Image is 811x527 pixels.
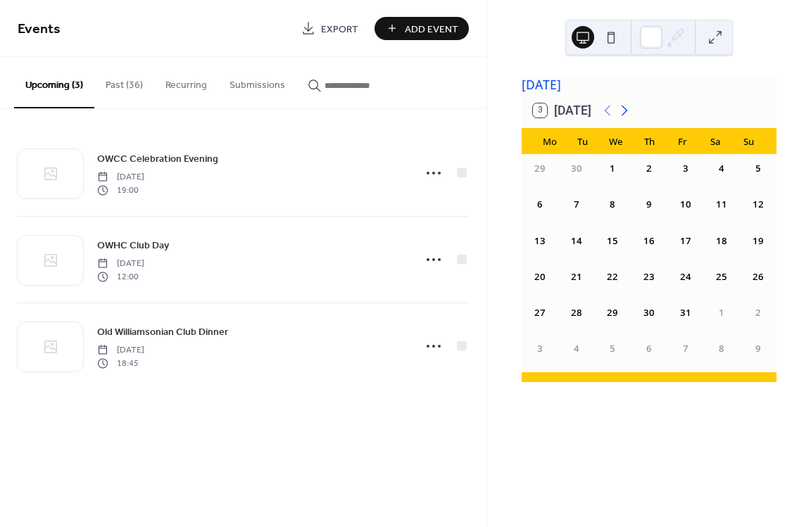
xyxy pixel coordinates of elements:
[679,306,693,320] div: 31
[751,306,765,320] div: 2
[97,239,169,253] span: OWHC Club Day
[751,162,765,176] div: 5
[218,57,296,107] button: Submissions
[533,306,547,320] div: 27
[633,128,666,155] div: Th
[321,22,358,37] span: Export
[605,198,620,212] div: 8
[533,234,547,248] div: 13
[94,57,154,107] button: Past (36)
[566,128,599,155] div: Tu
[642,270,656,284] div: 23
[715,306,729,320] div: 1
[679,342,693,356] div: 7
[97,258,144,270] span: [DATE]
[291,17,369,40] a: Export
[605,270,620,284] div: 22
[570,342,584,356] div: 4
[679,162,693,176] div: 3
[18,15,61,43] span: Events
[715,198,729,212] div: 11
[715,162,729,176] div: 4
[533,270,547,284] div: 20
[97,151,218,167] a: OWCC Celebration Evening
[533,198,547,212] div: 6
[97,171,144,184] span: [DATE]
[533,128,566,155] div: Mo
[97,357,144,369] span: 18:45
[605,162,620,176] div: 1
[570,234,584,248] div: 14
[666,128,699,155] div: Fr
[570,306,584,320] div: 28
[375,17,469,40] button: Add Event
[97,344,144,357] span: [DATE]
[97,270,144,283] span: 12:00
[715,342,729,356] div: 8
[751,234,765,248] div: 19
[605,342,620,356] div: 5
[642,306,656,320] div: 30
[97,237,169,253] a: OWHC Club Day
[570,270,584,284] div: 21
[97,184,144,196] span: 19:00
[570,162,584,176] div: 30
[533,342,547,356] div: 3
[679,270,693,284] div: 24
[533,162,547,176] div: 29
[522,75,777,94] div: [DATE]
[405,22,458,37] span: Add Event
[528,100,596,121] button: 3[DATE]
[570,198,584,212] div: 7
[14,57,94,108] button: Upcoming (3)
[699,128,732,155] div: Sa
[679,198,693,212] div: 10
[642,342,656,356] div: 6
[97,324,228,340] a: Old Williamsonian Club Dinner
[154,57,218,107] button: Recurring
[751,270,765,284] div: 26
[642,162,656,176] div: 2
[642,198,656,212] div: 9
[97,152,218,167] span: OWCC Celebration Evening
[97,325,228,340] span: Old Williamsonian Club Dinner
[751,342,765,356] div: 9
[751,198,765,212] div: 12
[605,306,620,320] div: 29
[599,128,632,155] div: We
[679,234,693,248] div: 17
[715,270,729,284] div: 25
[605,234,620,248] div: 15
[715,234,729,248] div: 18
[732,128,765,155] div: Su
[642,234,656,248] div: 16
